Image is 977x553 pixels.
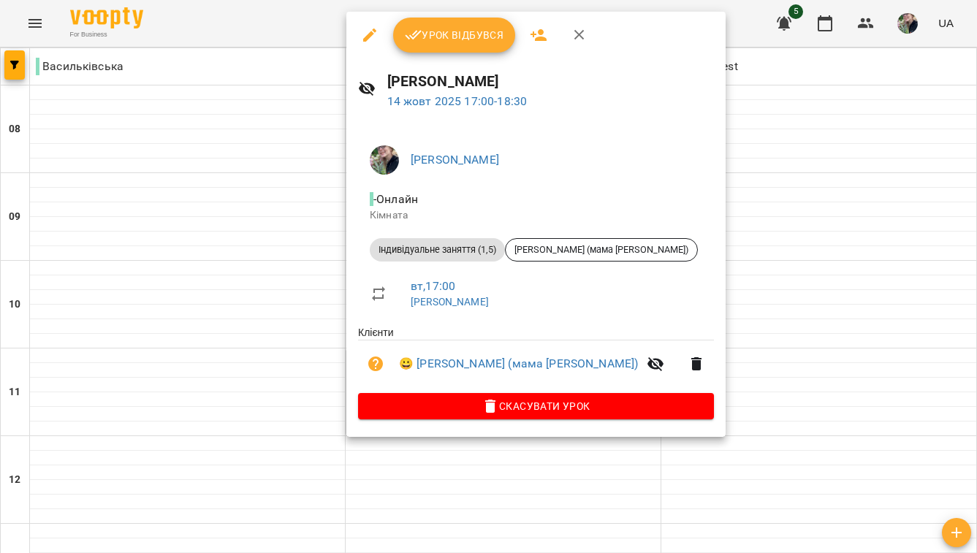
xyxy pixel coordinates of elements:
img: ee1b7481cd68f5b66c71edb09350e4c2.jpg [370,145,399,175]
a: 14 жовт 2025 17:00-18:30 [387,94,528,108]
span: - Онлайн [370,192,421,206]
ul: Клієнти [358,325,714,393]
button: Урок відбувся [393,18,516,53]
div: [PERSON_NAME] (мама [PERSON_NAME]) [505,238,698,262]
span: Урок відбувся [405,26,504,44]
span: Індивідуальне заняття (1,5) [370,243,505,256]
button: Скасувати Урок [358,393,714,419]
button: Візит ще не сплачено. Додати оплату? [358,346,393,381]
a: вт , 17:00 [411,279,455,293]
span: [PERSON_NAME] (мама [PERSON_NAME]) [506,243,697,256]
a: [PERSON_NAME] [411,153,499,167]
h6: [PERSON_NAME] [387,70,714,93]
a: 😀 [PERSON_NAME] (мама [PERSON_NAME]) [399,355,638,373]
p: Кімната [370,208,702,223]
a: [PERSON_NAME] [411,296,489,308]
span: Скасувати Урок [370,397,702,415]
